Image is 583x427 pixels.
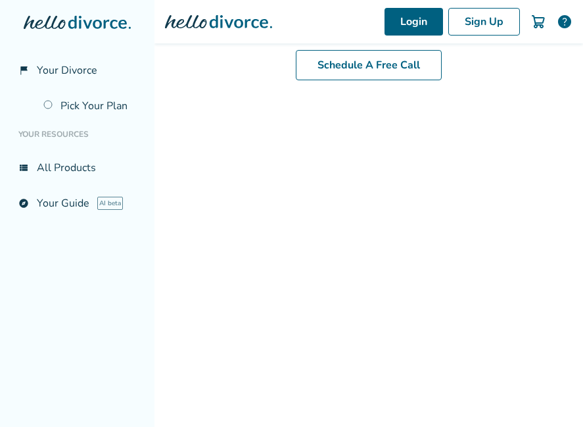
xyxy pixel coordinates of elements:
span: AI beta [97,197,123,210]
a: help [557,14,572,30]
a: Schedule A Free Call [296,50,442,80]
a: exploreYour GuideAI beta [11,188,144,218]
span: Your Divorce [37,63,97,78]
span: flag_2 [18,65,29,76]
span: view_list [18,163,29,173]
a: Sign Up [448,8,520,36]
a: flag_2Your Divorce [11,55,144,86]
a: view_listAll Products [11,153,144,183]
img: Cart [530,14,546,30]
a: Pick Your Plan [35,91,144,121]
a: Login [385,8,443,36]
li: Your Resources [11,121,144,147]
span: explore [18,198,29,209]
